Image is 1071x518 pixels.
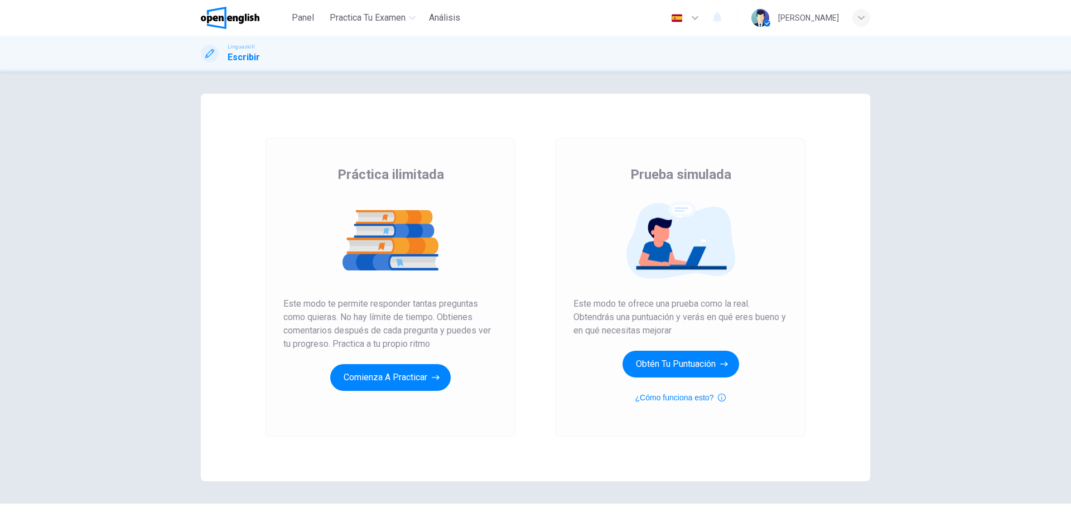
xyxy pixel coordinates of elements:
h1: Escribir [228,51,260,64]
span: Prueba simulada [630,166,731,183]
button: ¿Cómo funciona esto? [635,391,726,404]
img: OpenEnglish logo [201,7,259,29]
a: OpenEnglish logo [201,7,285,29]
span: Análisis [429,11,460,25]
span: Practica tu examen [330,11,406,25]
span: Este modo te ofrece una prueba como la real. Obtendrás una puntuación y verás en qué eres bueno y... [573,297,788,337]
button: Análisis [424,8,465,28]
span: Práctica ilimitada [337,166,444,183]
div: [PERSON_NAME] [778,11,839,25]
button: Obtén tu puntuación [623,351,739,377]
button: Panel [285,8,321,28]
span: Este modo te permite responder tantas preguntas como quieras. No hay límite de tiempo. Obtienes c... [283,297,498,351]
img: es [670,14,684,22]
span: Linguaskill [228,43,255,51]
img: Profile picture [751,9,769,27]
span: Panel [292,11,314,25]
button: Practica tu examen [325,8,420,28]
button: Comienza a practicar [330,364,451,391]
